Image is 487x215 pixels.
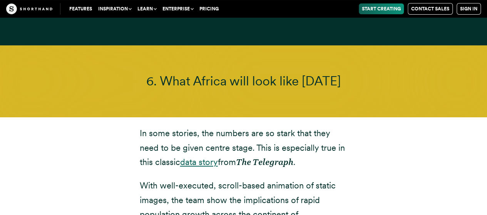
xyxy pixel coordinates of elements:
[95,3,134,14] button: Inspiration
[159,3,196,14] button: Enterprise
[196,3,222,14] a: Pricing
[236,157,293,167] em: The Telegraph
[66,3,95,14] a: Features
[6,3,52,14] img: The Craft
[140,126,348,169] p: In some stories, the numbers are so stark that they need to be given centre stage. This is especi...
[180,157,218,167] a: data story
[408,3,453,15] a: Contact Sales
[146,73,341,88] span: 6. What Africa will look like [DATE]
[457,3,481,15] a: Sign in
[134,3,159,14] button: Learn
[359,3,404,14] a: Start Creating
